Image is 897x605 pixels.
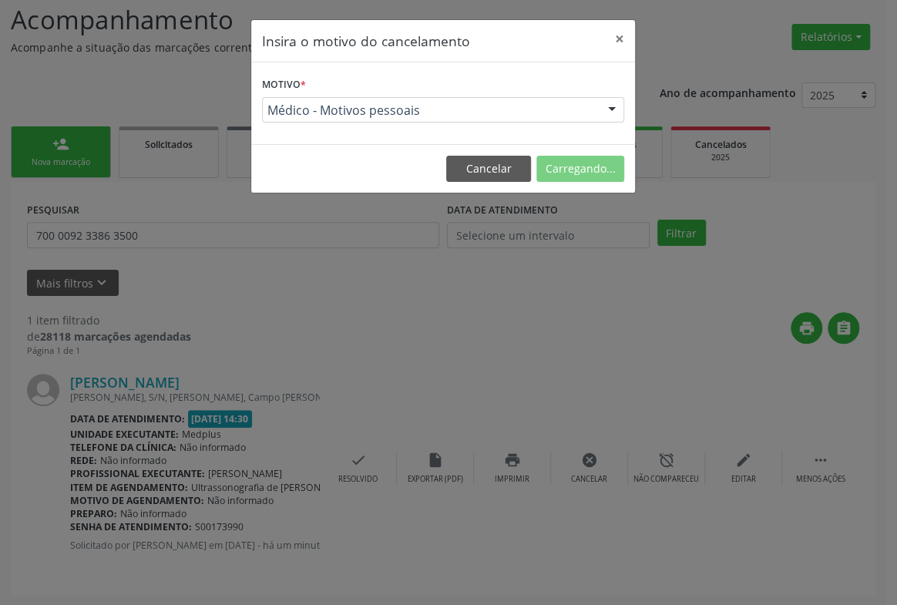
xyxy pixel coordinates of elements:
[262,31,470,51] h5: Insira o motivo do cancelamento
[267,103,593,118] span: Médico - Motivos pessoais
[536,156,624,182] button: Carregando...
[446,156,531,182] button: Cancelar
[262,73,306,97] label: Motivo
[604,20,635,58] button: Close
